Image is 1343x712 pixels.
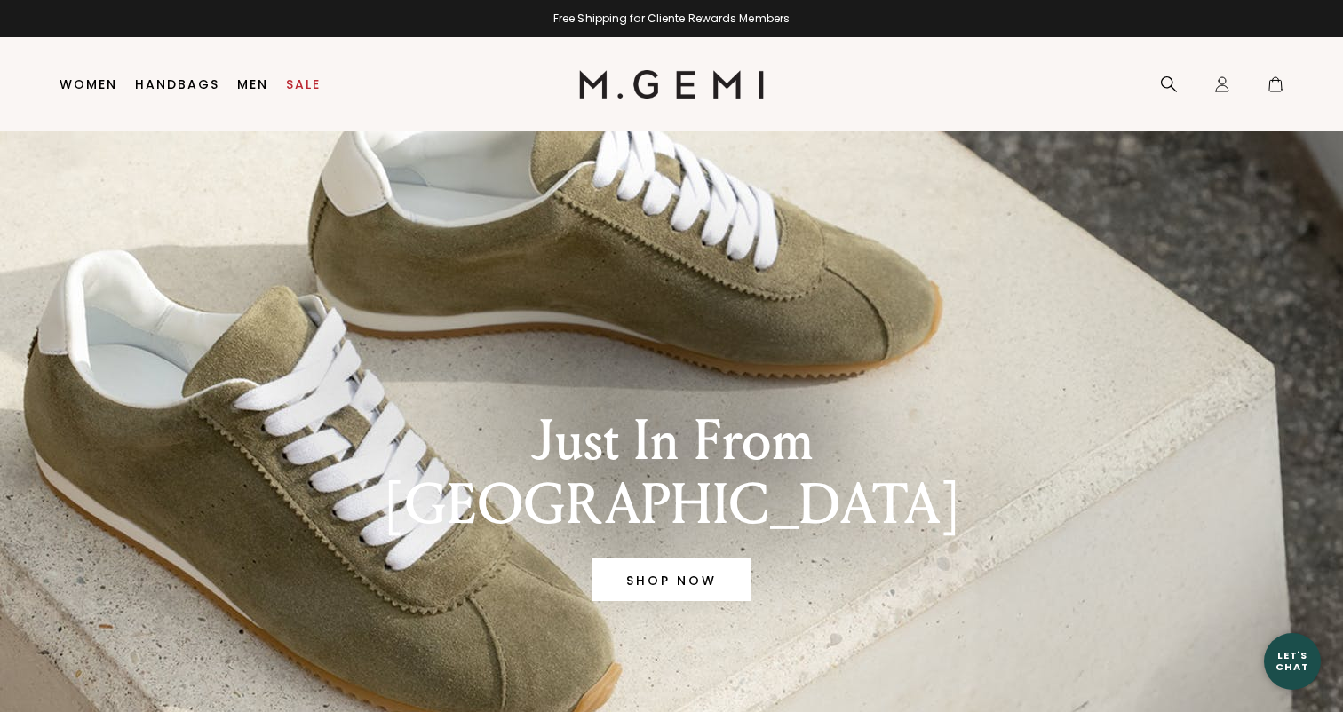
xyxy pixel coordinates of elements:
div: Let's Chat [1264,650,1321,672]
a: Men [237,77,268,91]
a: Handbags [135,77,219,91]
a: Women [60,77,117,91]
a: Sale [286,77,321,91]
div: Just In From [GEOGRAPHIC_DATA] [363,409,980,537]
a: Banner primary button [592,558,751,601]
img: M.Gemi [579,70,765,99]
